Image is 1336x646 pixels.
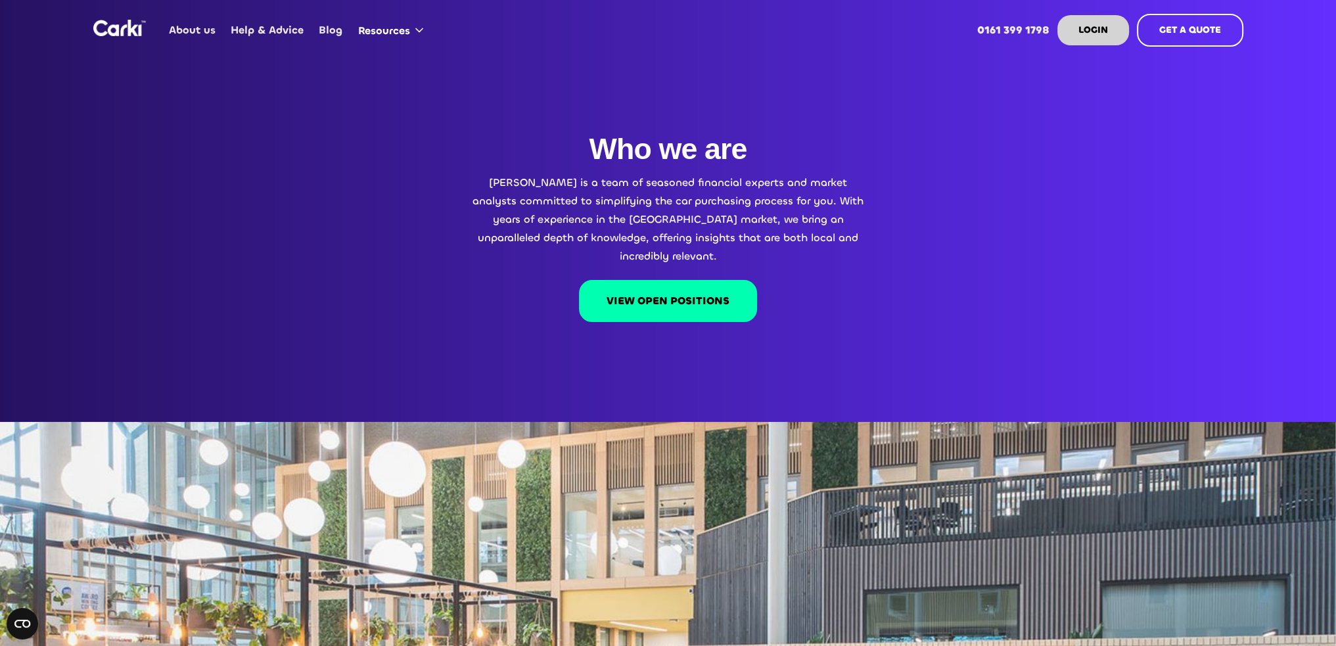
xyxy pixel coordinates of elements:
strong: GET A QUOTE [1159,24,1221,36]
a: Blog [311,5,350,56]
a: 0161 399 1798 [969,5,1057,56]
strong: 0161 399 1798 [977,23,1049,37]
p: [PERSON_NAME] is a team of seasoned financial experts and market analysts committed to simplifyin... [471,173,865,265]
a: GET A QUOTE [1137,14,1243,47]
a: About us [162,5,223,56]
button: Open CMP widget [7,608,38,639]
h1: Who we are [589,131,747,167]
a: Help & Advice [223,5,311,56]
a: VIEW OPEN POSITIONS [579,280,757,322]
img: Logo [93,20,146,36]
a: home [93,20,146,36]
strong: LOGIN [1078,24,1108,36]
div: Resources [358,24,410,38]
a: LOGIN [1057,15,1129,45]
div: Resources [350,5,436,55]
